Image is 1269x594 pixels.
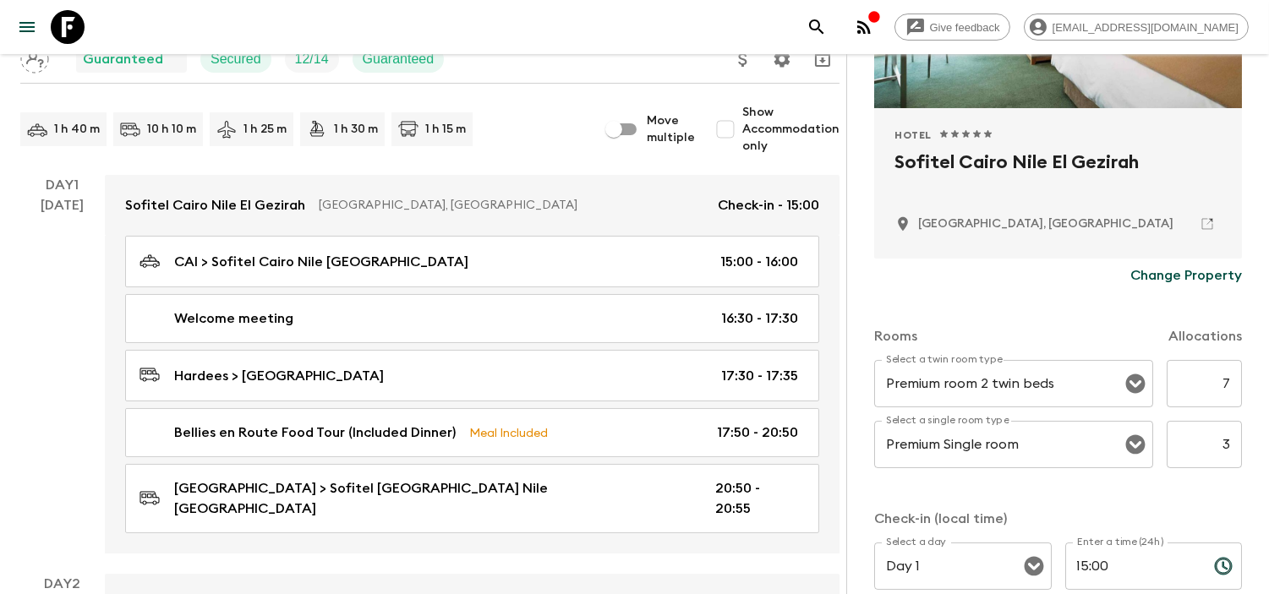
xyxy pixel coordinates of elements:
[295,49,329,69] p: 12 / 14
[20,50,49,63] span: Assign pack leader
[174,422,456,443] p: Bellies en Route Food Tour (Included Dinner)
[174,366,384,386] p: Hardees > [GEOGRAPHIC_DATA]
[1206,549,1240,583] button: Choose time, selected time is 3:00 PM
[806,42,840,76] button: Archive (Completed, Cancelled or Unsynced Departures only)
[1124,433,1147,456] button: Open
[1124,372,1147,395] button: Open
[147,121,196,138] p: 10 h 10 m
[1077,535,1164,549] label: Enter a time (24h)
[125,294,819,343] a: Welcome meeting16:30 - 17:30
[334,121,378,138] p: 1 h 30 m
[54,121,100,138] p: 1 h 40 m
[720,252,798,272] p: 15:00 - 16:00
[125,464,819,533] a: [GEOGRAPHIC_DATA] > Sofitel [GEOGRAPHIC_DATA] Nile [GEOGRAPHIC_DATA]20:50 - 20:55
[742,104,840,155] span: Show Accommodation only
[125,350,819,401] a: Hardees > [GEOGRAPHIC_DATA]17:30 - 17:35
[874,326,917,346] p: Rooms
[285,46,339,73] div: Trip Fill
[125,408,819,457] a: Bellies en Route Food Tour (Included Dinner)Meal Included17:50 - 20:50
[1022,554,1046,578] button: Open
[174,308,293,329] p: Welcome meeting
[886,413,1009,428] label: Select a single room type
[105,175,840,236] a: Sofitel Cairo Nile El Gezirah[GEOGRAPHIC_DATA], [GEOGRAPHIC_DATA]Check-in - 15:00
[918,215,1173,232] p: Cairo, Egypt
[717,422,798,443] p: 17:50 - 20:50
[715,478,798,519] p: 20:50 - 20:55
[765,42,799,76] button: Settings
[319,197,704,214] p: [GEOGRAPHIC_DATA], [GEOGRAPHIC_DATA]
[921,21,1009,34] span: Give feedback
[721,308,798,329] p: 16:30 - 17:30
[1043,21,1248,34] span: [EMAIL_ADDRESS][DOMAIN_NAME]
[1024,14,1249,41] div: [EMAIL_ADDRESS][DOMAIN_NAME]
[200,46,271,73] div: Secured
[20,574,105,594] p: Day 2
[174,478,688,519] p: [GEOGRAPHIC_DATA] > Sofitel [GEOGRAPHIC_DATA] Nile [GEOGRAPHIC_DATA]
[726,42,760,76] button: Update Price, Early Bird Discount and Costs
[10,10,44,44] button: menu
[1168,326,1242,346] p: Allocations
[800,10,834,44] button: search adventures
[886,535,946,549] label: Select a day
[363,49,435,69] p: Guaranteed
[125,236,819,287] a: CAI > Sofitel Cairo Nile [GEOGRAPHIC_DATA]15:00 - 16:00
[425,121,466,138] p: 1 h 15 m
[20,175,105,195] p: Day 1
[647,112,695,146] span: Move multiple
[886,352,1003,367] label: Select a twin room type
[721,366,798,386] p: 17:30 - 17:35
[894,14,1010,41] a: Give feedback
[125,195,305,215] p: Sofitel Cairo Nile El Gezirah
[874,509,1242,529] p: Check-in (local time)
[174,252,468,272] p: CAI > Sofitel Cairo Nile [GEOGRAPHIC_DATA]
[718,195,819,215] p: Check-in - 15:00
[211,49,261,69] p: Secured
[894,149,1222,203] h2: Sofitel Cairo Nile El Gezirah
[41,195,85,553] div: [DATE]
[1065,542,1201,590] input: hh:mm
[1130,265,1242,286] p: Change Property
[1130,259,1242,292] button: Change Property
[894,128,932,142] span: Hotel
[469,423,548,442] p: Meal Included
[83,49,163,69] p: Guaranteed
[243,121,287,138] p: 1 h 25 m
